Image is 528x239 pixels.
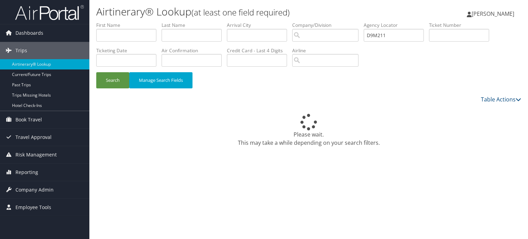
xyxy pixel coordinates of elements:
[15,111,42,128] span: Book Travel
[364,22,429,29] label: Agency Locator
[292,22,364,29] label: Company/Division
[15,146,57,163] span: Risk Management
[96,4,379,19] h1: Airtinerary® Lookup
[96,47,162,54] label: Ticketing Date
[96,22,162,29] label: First Name
[15,4,84,21] img: airportal-logo.png
[96,72,129,88] button: Search
[15,24,43,42] span: Dashboards
[15,181,54,198] span: Company Admin
[227,22,292,29] label: Arrival City
[191,7,290,18] small: (at least one field required)
[472,10,514,18] span: [PERSON_NAME]
[15,42,27,59] span: Trips
[429,22,494,29] label: Ticket Number
[162,22,227,29] label: Last Name
[15,199,51,216] span: Employee Tools
[129,72,192,88] button: Manage Search Fields
[481,96,521,103] a: Table Actions
[15,129,52,146] span: Travel Approval
[162,47,227,54] label: Air Confirmation
[292,47,364,54] label: Airline
[96,114,521,147] div: Please wait. This may take a while depending on your search filters.
[227,47,292,54] label: Credit Card - Last 4 Digits
[15,164,38,181] span: Reporting
[467,3,521,24] a: [PERSON_NAME]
